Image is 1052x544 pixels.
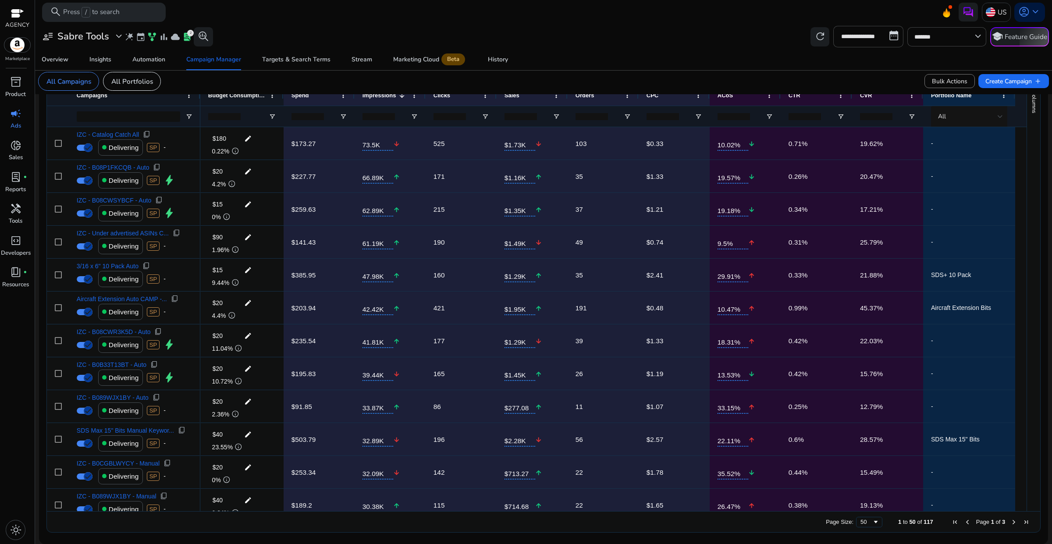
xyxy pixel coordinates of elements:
[718,333,748,348] span: 18.31%
[208,92,266,99] span: Budget Consumption
[77,132,139,138] span: IZC - Catalog Catch All
[505,399,535,414] span: $277.08
[748,135,755,153] mat-icon: arrow_downward
[269,113,276,120] button: Open Filter Menu
[986,7,995,17] img: us.svg
[363,136,393,151] span: 73.5K
[434,266,445,284] p: 160
[10,140,21,151] span: donut_small
[242,165,254,178] mat-icon: edit
[789,398,808,416] p: 0.25%
[535,365,542,383] mat-icon: arrow_upward
[147,406,160,415] span: SP
[434,430,445,448] p: 196
[931,92,971,99] span: Portfolio Name
[109,270,139,288] p: Delivering
[212,247,230,253] span: 1.96%
[113,31,124,42] span: expand_more
[77,197,151,203] span: IZC - B08CWSYBCF - Auto
[23,270,27,274] span: fiber_manual_record
[213,365,223,372] span: $20
[57,31,109,42] h3: Sabre Tools
[1030,91,1038,113] span: Columns
[535,299,542,317] mat-icon: arrow_upward
[576,332,583,350] p: 39
[77,296,167,302] span: Aircraft Extension Auto CAMP -...
[535,201,542,219] mat-icon: arrow_upward
[931,430,1007,448] span: SDS Max 15" Bits
[291,135,316,153] p: $173.27
[718,136,748,151] span: 10.02%
[109,237,139,255] p: Delivering
[393,332,400,350] mat-icon: arrow_upward
[393,135,400,153] mat-icon: arrow_downward
[553,113,560,120] button: Open Filter Menu
[647,233,664,251] p: $0.74
[860,332,883,350] p: 22.03%
[505,333,535,348] span: $1.29K
[505,366,535,381] span: $1.45K
[291,92,309,99] span: Spend
[262,57,331,63] div: Targets & Search Terms
[434,200,445,218] p: 215
[931,365,1007,383] span: -
[860,92,872,99] span: CVR
[231,147,239,155] span: info
[163,270,166,288] div: -
[434,167,445,185] p: 171
[77,92,107,99] span: Campaigns
[931,167,1007,185] span: -
[163,303,166,321] div: -
[908,113,915,120] button: Open Filter Menu
[212,411,230,417] span: 2.36%
[718,235,748,249] span: 9.5%
[576,398,583,416] p: 11
[1023,519,1030,526] div: Last Page
[212,378,233,384] span: 10.72%
[163,207,175,219] span: bolt
[363,92,396,99] span: Impressions
[505,235,535,249] span: $1.49K
[291,266,316,284] p: $385.95
[171,32,180,42] span: cloud
[213,234,223,241] span: $90
[212,313,226,319] span: 4.4%
[434,233,445,251] p: 190
[159,32,169,42] span: bar_chart
[109,204,139,222] p: Delivering
[171,295,179,303] span: content_copy
[647,430,664,448] p: $2.57
[363,300,393,315] span: 42.42K
[77,164,149,171] span: IZC - B08P1FKCQB - Auto
[124,32,134,42] span: wand_stars
[647,398,664,416] p: $1.07
[11,122,21,131] p: Ads
[931,200,1007,218] span: -
[860,266,883,284] p: 21.88%
[173,229,181,237] span: content_copy
[147,274,160,284] span: SP
[814,31,826,42] span: refresh
[695,113,702,120] button: Open Filter Menu
[1005,32,1047,42] p: Feature Guide
[163,372,175,383] span: bolt
[932,77,967,86] span: Bulk Actions
[789,167,808,185] p: 0.26%
[163,139,166,156] div: -
[789,233,808,251] p: 0.31%
[42,57,68,63] div: Overview
[4,38,31,52] img: amazon.svg
[411,113,418,120] button: Open Filter Menu
[147,340,160,349] span: SP
[109,139,139,156] p: Delivering
[77,493,156,499] span: IZC - B089WJX1BY - Manual
[213,398,223,405] span: $20
[109,336,139,354] p: Delivering
[860,200,883,218] p: 17.21%
[223,213,231,221] span: info
[242,296,254,309] mat-icon: edit
[212,181,226,187] span: 4.2%
[789,92,800,99] span: CTR
[242,263,254,277] mat-icon: edit
[213,201,223,208] span: $15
